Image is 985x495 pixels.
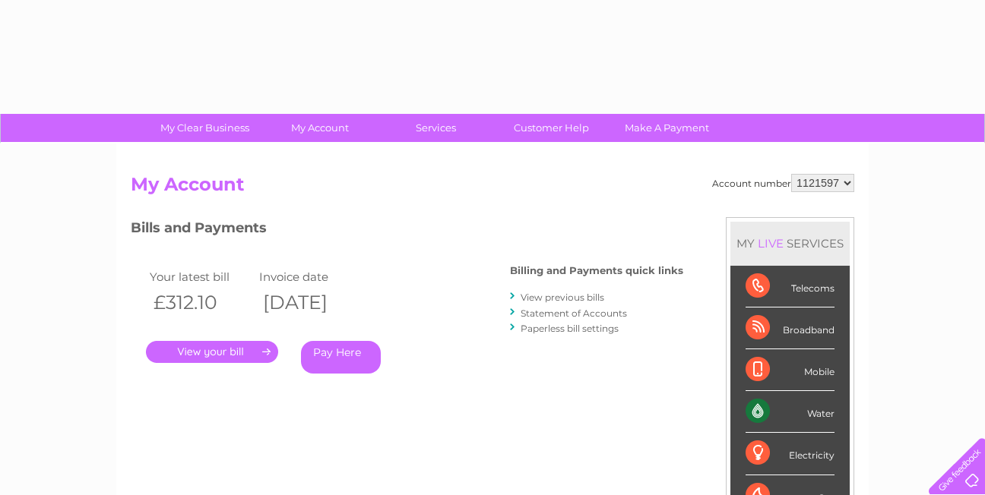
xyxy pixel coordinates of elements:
a: My Account [258,114,383,142]
td: Your latest bill [146,266,255,287]
div: Electricity [746,433,835,475]
div: Water [746,391,835,433]
h3: Bills and Payments [131,217,683,244]
div: Account number [712,174,854,192]
div: Telecoms [746,266,835,307]
th: [DATE] [255,287,365,318]
div: Mobile [746,349,835,391]
div: LIVE [755,236,787,251]
a: My Clear Business [142,114,268,142]
div: Broadband [746,307,835,349]
a: Make A Payment [604,114,730,142]
h2: My Account [131,174,854,203]
a: . [146,341,278,363]
a: Pay Here [301,341,381,374]
a: Services [373,114,499,142]
th: £312.10 [146,287,255,318]
a: View previous bills [521,292,604,303]
td: Invoice date [255,266,365,287]
a: Statement of Accounts [521,307,627,319]
a: Customer Help [489,114,614,142]
a: Paperless bill settings [521,323,619,334]
div: MY SERVICES [730,222,850,265]
h4: Billing and Payments quick links [510,265,683,276]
